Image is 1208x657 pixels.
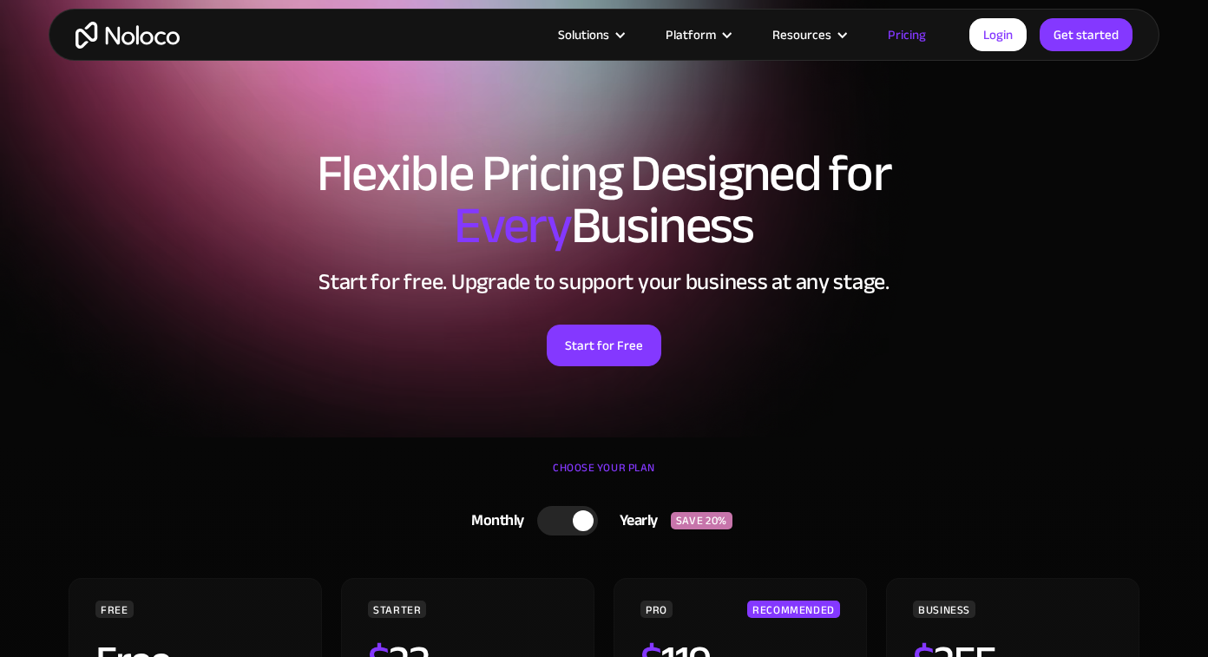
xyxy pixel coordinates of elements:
[666,23,716,46] div: Platform
[66,455,1142,498] div: CHOOSE YOUR PLAN
[66,269,1142,295] h2: Start for free. Upgrade to support your business at any stage.
[747,601,840,618] div: RECOMMENDED
[671,512,732,529] div: SAVE 20%
[644,23,751,46] div: Platform
[598,508,671,534] div: Yearly
[558,23,609,46] div: Solutions
[66,148,1142,252] h1: Flexible Pricing Designed for Business
[866,23,948,46] a: Pricing
[547,325,661,366] a: Start for Free
[751,23,866,46] div: Resources
[75,22,180,49] a: home
[450,508,537,534] div: Monthly
[368,601,426,618] div: STARTER
[95,601,134,618] div: FREE
[536,23,644,46] div: Solutions
[1040,18,1132,51] a: Get started
[913,601,975,618] div: BUSINESS
[454,177,571,274] span: Every
[640,601,673,618] div: PRO
[772,23,831,46] div: Resources
[969,18,1027,51] a: Login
